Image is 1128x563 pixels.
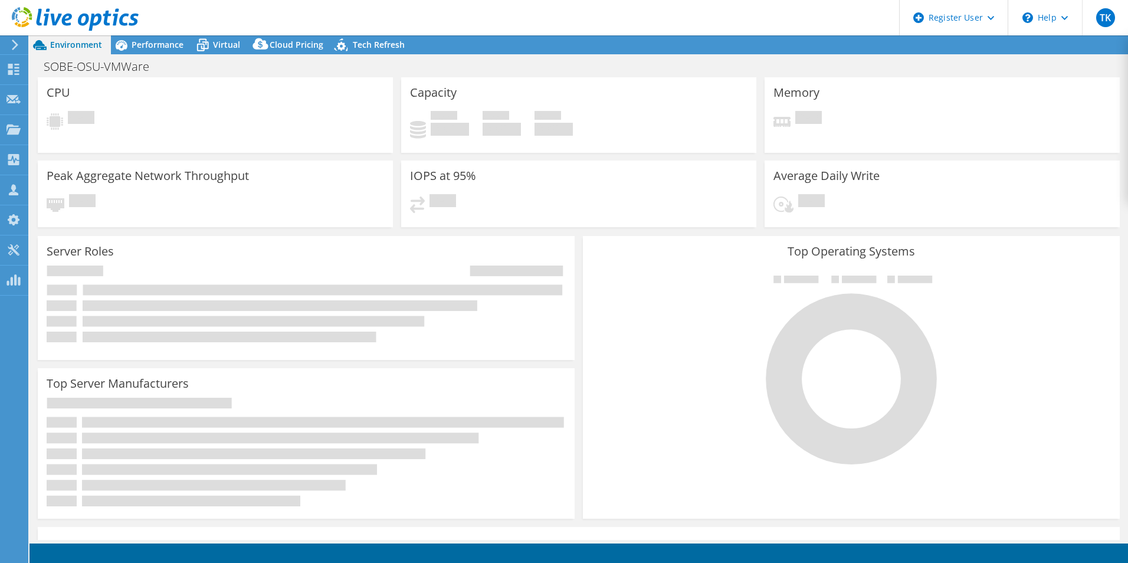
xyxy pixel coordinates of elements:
[798,194,825,210] span: Pending
[38,60,168,73] h1: SOBE-OSU-VMWare
[592,245,1111,258] h3: Top Operating Systems
[1022,12,1033,23] svg: \n
[535,123,573,136] h4: 0 GiB
[429,194,456,210] span: Pending
[773,86,819,99] h3: Memory
[47,169,249,182] h3: Peak Aggregate Network Throughput
[535,111,561,123] span: Total
[410,169,476,182] h3: IOPS at 95%
[213,39,240,50] span: Virtual
[431,111,457,123] span: Used
[1096,8,1115,27] span: TK
[47,377,189,390] h3: Top Server Manufacturers
[270,39,323,50] span: Cloud Pricing
[483,111,509,123] span: Free
[68,111,94,127] span: Pending
[50,39,102,50] span: Environment
[410,86,457,99] h3: Capacity
[773,169,880,182] h3: Average Daily Write
[795,111,822,127] span: Pending
[47,86,70,99] h3: CPU
[132,39,183,50] span: Performance
[69,194,96,210] span: Pending
[47,245,114,258] h3: Server Roles
[353,39,405,50] span: Tech Refresh
[431,123,469,136] h4: 0 GiB
[483,123,521,136] h4: 0 GiB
